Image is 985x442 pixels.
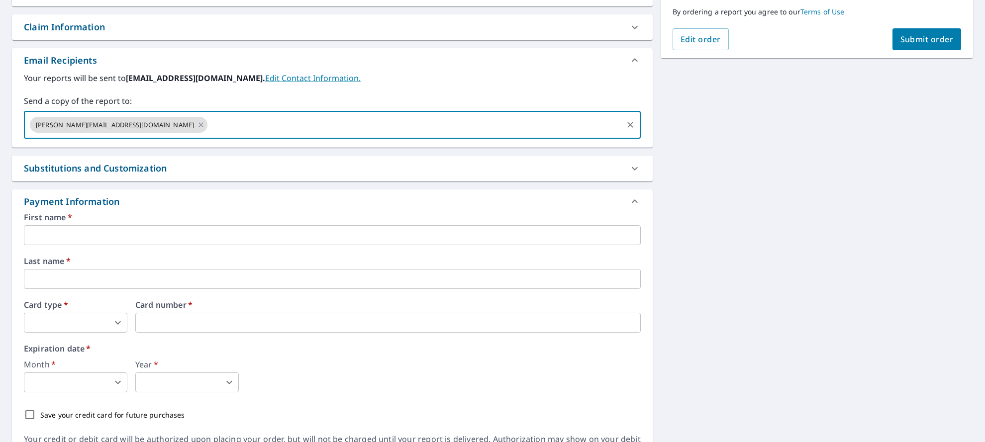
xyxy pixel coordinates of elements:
button: Submit order [892,28,962,50]
div: ​ [24,313,127,333]
div: Claim Information [24,20,105,34]
label: Card type [24,301,127,309]
div: Claim Information [12,14,653,40]
div: ​ [135,372,239,392]
label: Send a copy of the report to: [24,95,641,107]
span: [PERSON_NAME][EMAIL_ADDRESS][DOMAIN_NAME] [30,120,200,130]
p: By ordering a report you agree to our [673,7,961,16]
button: Clear [623,118,637,132]
b: [EMAIL_ADDRESS][DOMAIN_NAME]. [126,73,265,84]
label: Year [135,360,239,368]
label: First name [24,213,641,221]
a: EditContactInfo [265,73,361,84]
p: Save your credit card for future purchases [40,410,185,420]
button: Edit order [673,28,729,50]
label: Card number [135,301,641,309]
label: Last name [24,257,641,265]
div: Payment Information [12,189,653,213]
div: Substitutions and Customization [24,162,167,175]
span: Submit order [900,34,954,45]
div: Substitutions and Customization [12,156,653,181]
div: [PERSON_NAME][EMAIL_ADDRESS][DOMAIN_NAME] [30,117,207,133]
span: Edit order [681,34,721,45]
div: Email Recipients [24,54,97,67]
label: Expiration date [24,345,641,353]
div: ​ [24,372,127,392]
label: Your reports will be sent to [24,72,641,84]
div: Payment Information [24,195,123,208]
label: Month [24,360,127,368]
div: Email Recipients [12,48,653,72]
a: Terms of Use [800,7,845,16]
